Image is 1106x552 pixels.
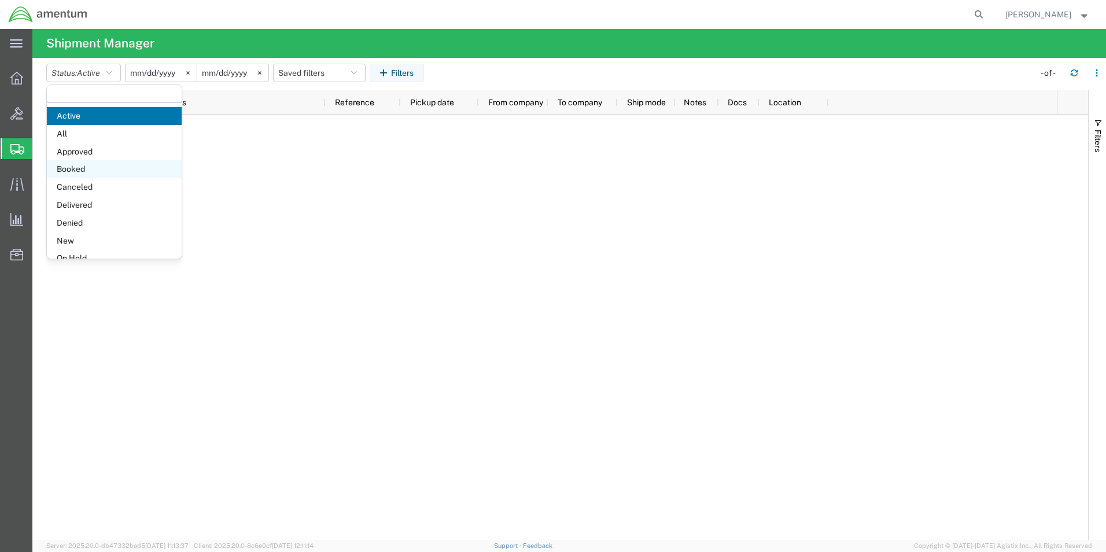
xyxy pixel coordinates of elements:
[1093,130,1103,152] span: Filters
[47,143,182,161] span: Approved
[46,542,189,549] span: Server: 2025.20.0-db47332bad5
[77,68,100,78] span: Active
[410,98,454,107] span: Pickup date
[126,64,197,82] input: Not set
[47,214,182,232] span: Denied
[47,249,182,267] span: On Hold
[194,542,314,549] span: Client: 2025.20.0-8c6e0cf
[46,29,154,58] h4: Shipment Manager
[558,98,602,107] span: To company
[47,232,182,250] span: New
[46,64,121,82] button: Status:Active
[1005,8,1071,21] span: Andrew Carl
[47,178,182,196] span: Canceled
[47,160,182,178] span: Booked
[1005,8,1090,21] button: [PERSON_NAME]
[197,64,268,82] input: Not set
[8,6,88,23] img: logo
[914,541,1092,551] span: Copyright © [DATE]-[DATE] Agistix Inc., All Rights Reserved
[1041,67,1061,79] div: - of -
[488,98,543,107] span: From company
[145,542,189,549] span: [DATE] 11:13:37
[335,98,374,107] span: Reference
[47,107,182,125] span: Active
[684,98,706,107] span: Notes
[523,542,552,549] a: Feedback
[272,542,314,549] span: [DATE] 12:11:14
[370,64,424,82] button: Filters
[273,64,366,82] button: Saved filters
[728,98,747,107] span: Docs
[47,125,182,143] span: All
[627,98,666,107] span: Ship mode
[494,542,523,549] a: Support
[47,196,182,214] span: Delivered
[769,98,801,107] span: Location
